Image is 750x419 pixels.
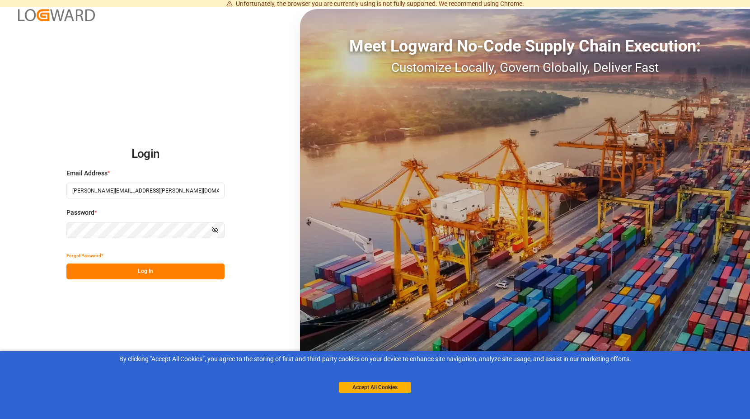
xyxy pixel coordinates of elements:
[66,208,94,217] span: Password
[300,58,750,77] div: Customize Locally, Govern Globally, Deliver Fast
[339,382,411,393] button: Accept All Cookies
[6,354,744,364] div: By clicking "Accept All Cookies”, you agree to the storing of first and third-party cookies on yo...
[66,183,225,198] input: Enter your email
[66,264,225,279] button: Log In
[18,9,95,21] img: Logward_new_orange.png
[66,248,103,264] button: Forgot Password?
[66,169,108,178] span: Email Address
[300,34,750,58] div: Meet Logward No-Code Supply Chain Execution:
[66,140,225,169] h2: Login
